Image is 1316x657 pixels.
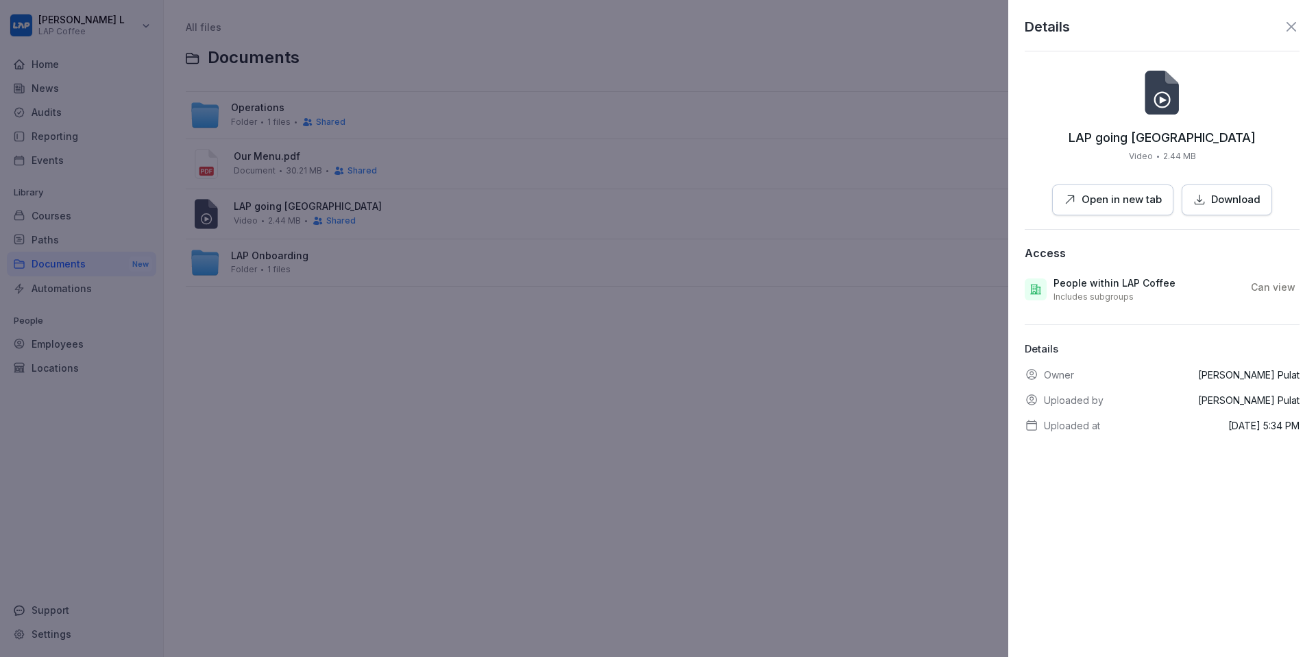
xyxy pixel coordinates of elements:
[1228,418,1300,433] p: [DATE] 5:34 PM
[1069,131,1256,145] p: LAP going Munich
[1025,246,1066,260] div: Access
[1082,192,1162,208] p: Open in new tab
[1053,276,1175,290] p: People within LAP Coffee
[1025,342,1300,357] p: Details
[1182,184,1272,215] button: Download
[1044,418,1100,433] p: Uploaded at
[1251,280,1295,294] p: Can view
[1025,16,1070,37] p: Details
[1129,150,1153,163] p: Video
[1198,393,1300,407] p: [PERSON_NAME] Pulat
[1198,368,1300,382] p: [PERSON_NAME] Pulat
[1044,368,1074,382] p: Owner
[1044,393,1104,407] p: Uploaded by
[1052,184,1173,215] button: Open in new tab
[1163,150,1196,163] p: 2.44 MB
[1211,192,1260,208] p: Download
[1053,291,1134,302] p: Includes subgroups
